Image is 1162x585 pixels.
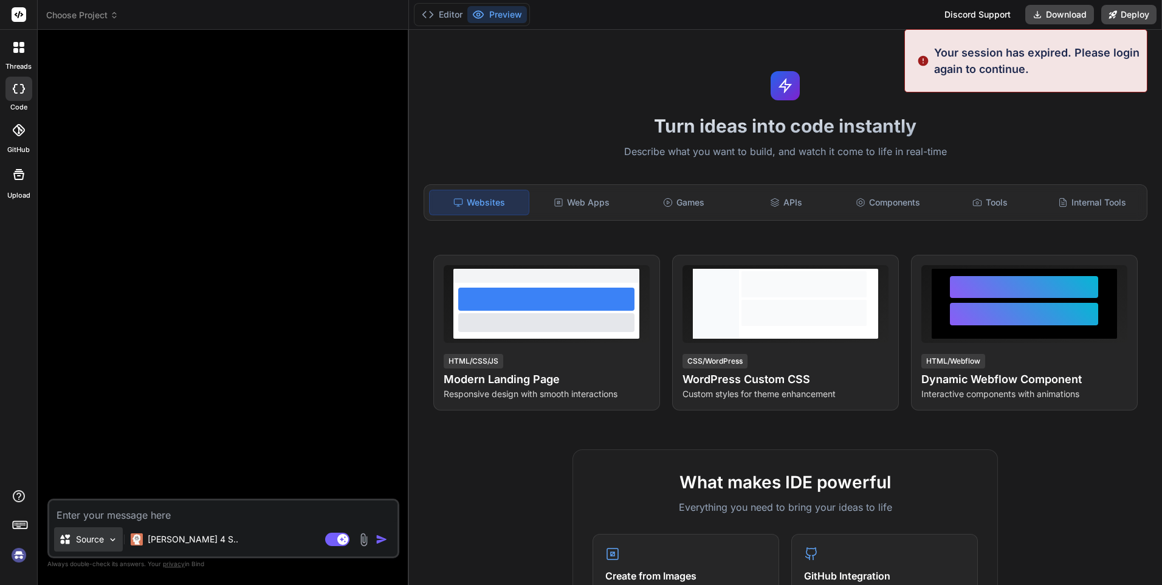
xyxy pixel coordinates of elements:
img: alert [917,44,929,77]
h4: Dynamic Webflow Component [921,371,1127,388]
div: Tools [940,190,1040,215]
h2: What makes IDE powerful [593,469,978,495]
label: code [10,102,27,112]
h4: Create from Images [605,569,766,583]
button: Preview [467,6,527,23]
div: CSS/WordPress [682,354,748,369]
p: Everything you need to bring your ideas to life [593,500,978,514]
p: Interactive components with animations [921,388,1127,400]
p: Source [76,533,104,545]
h4: WordPress Custom CSS [682,371,889,388]
div: Discord Support [937,5,1018,24]
p: [PERSON_NAME] 4 S.. [148,533,238,545]
span: Choose Project [46,9,119,21]
label: Upload [7,190,30,201]
h1: Turn ideas into code instantly [416,115,1155,137]
div: Games [634,190,734,215]
div: APIs [736,190,836,215]
p: Responsive design with smooth interactions [444,388,650,400]
p: Describe what you want to build, and watch it come to life in real-time [416,144,1155,160]
img: signin [9,545,29,566]
h4: Modern Landing Page [444,371,650,388]
span: privacy [163,560,185,567]
p: Always double-check its answers. Your in Bind [47,558,399,570]
img: icon [376,533,388,545]
img: Claude 4 Sonnet [131,533,143,545]
button: Deploy [1101,5,1157,24]
div: Web Apps [532,190,631,215]
button: Download [1025,5,1094,24]
div: HTML/CSS/JS [444,354,503,369]
div: Internal Tools [1042,190,1142,215]
button: Editor [417,6,467,23]
h4: GitHub Integration [804,569,965,583]
p: Your session has expired. Please login again to continue. [934,44,1140,77]
div: Components [838,190,938,215]
div: Websites [429,190,530,215]
div: HTML/Webflow [921,354,985,369]
img: attachment [357,533,371,547]
label: threads [5,61,32,72]
img: Pick Models [108,535,118,545]
p: Custom styles for theme enhancement [682,388,889,400]
label: GitHub [7,145,30,155]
